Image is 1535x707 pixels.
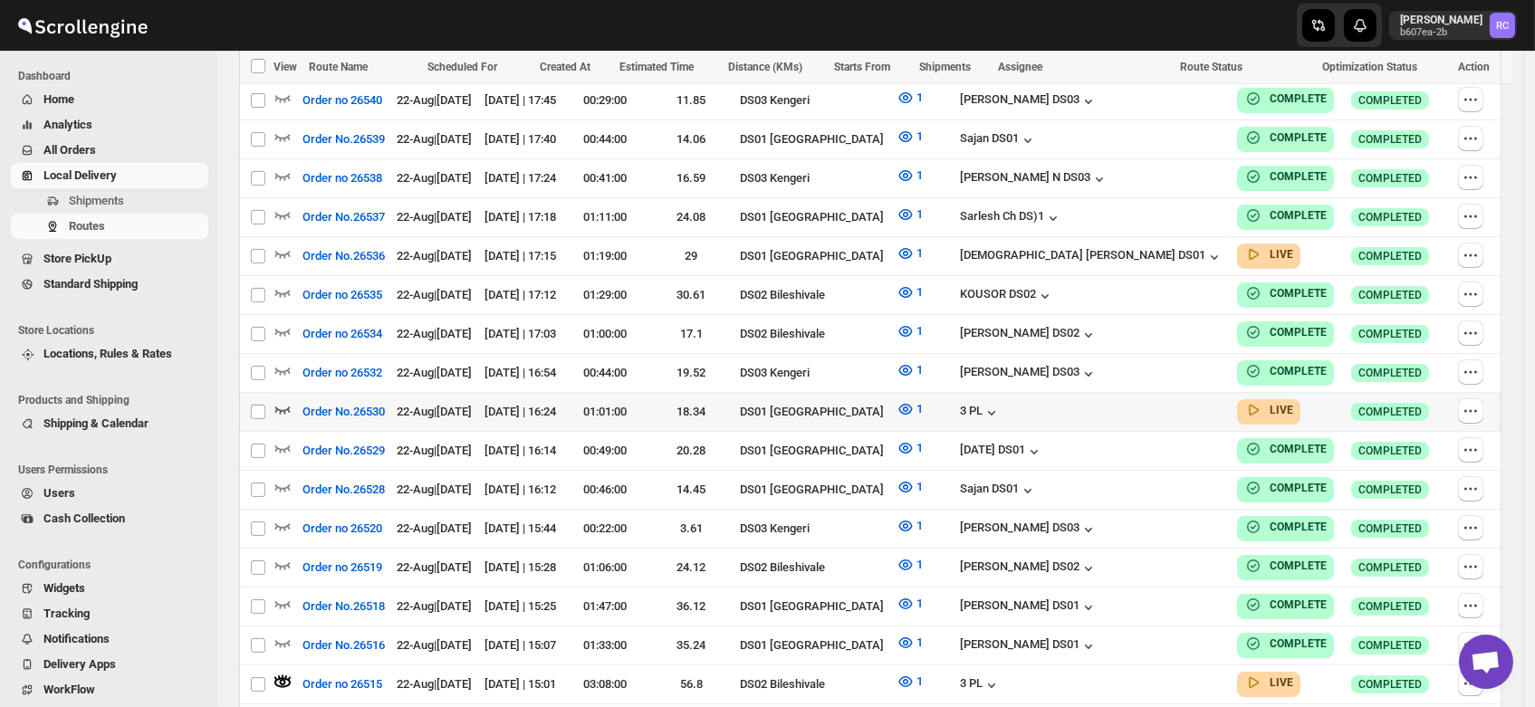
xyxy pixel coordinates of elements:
[18,323,208,338] span: Store Locations
[1244,129,1327,147] button: COMPLETE
[292,553,393,582] button: Order no 26519
[740,520,886,538] div: DS03 Kengeri
[292,592,396,621] button: Order No.26518
[886,317,934,346] button: 1
[1244,90,1327,108] button: COMPLETE
[1244,479,1327,497] button: COMPLETE
[1244,557,1327,575] button: COMPLETE
[960,443,1043,461] button: [DATE] DS01
[292,514,393,543] button: Order no 26520
[484,442,557,460] div: [DATE] | 16:14
[654,520,729,538] div: 3.61
[18,69,208,83] span: Dashboard
[1358,171,1422,186] span: COMPLETED
[1358,638,1422,653] span: COMPLETED
[398,677,473,691] span: 22-Aug | [DATE]
[484,520,557,538] div: [DATE] | 15:44
[960,521,1098,539] div: [PERSON_NAME] DS03
[484,559,557,577] div: [DATE] | 15:28
[43,347,172,360] span: Locations, Rules & Rates
[740,442,886,460] div: DS01 [GEOGRAPHIC_DATA]
[740,286,886,304] div: DS02 Bileshivale
[568,364,643,382] div: 00:44:00
[1270,521,1327,533] b: COMPLETE
[886,550,934,579] button: 1
[568,675,643,693] div: 03:08:00
[916,91,923,104] span: 1
[916,402,923,416] span: 1
[960,92,1098,110] div: [PERSON_NAME] DS03
[302,91,382,110] span: Order no 26540
[43,143,96,157] span: All Orders
[886,589,934,618] button: 1
[11,138,208,163] button: All Orders
[654,247,729,265] div: 29
[484,247,557,265] div: [DATE] | 17:15
[43,168,117,182] span: Local Delivery
[292,358,393,387] button: Order no 26532
[1358,132,1422,147] span: COMPLETED
[886,122,934,151] button: 1
[568,597,643,616] div: 01:47:00
[1270,637,1327,650] b: COMPLETE
[292,670,393,699] button: Order no 26515
[1270,248,1293,261] b: LIVE
[960,637,1098,655] button: [PERSON_NAME] DS01
[960,404,1001,422] div: 3 PL
[960,676,1001,694] button: 3 PL
[886,356,934,385] button: 1
[1244,323,1327,341] button: COMPLETE
[886,667,934,696] button: 1
[43,92,74,106] span: Home
[484,325,557,343] div: [DATE] | 17:03
[427,61,497,73] span: Scheduled For
[43,511,125,525] span: Cash Collection
[916,635,923,649] span: 1
[916,324,923,338] span: 1
[916,207,923,221] span: 1
[18,558,208,572] span: Configurations
[1270,209,1327,222] b: COMPLETE
[834,61,890,73] span: Starts From
[619,61,694,73] span: Estimated Time
[1270,326,1327,339] b: COMPLETE
[292,125,396,154] button: Order No.26539
[916,597,923,610] span: 1
[302,325,382,343] span: Order no 26534
[69,194,124,207] span: Shipments
[398,560,473,574] span: 22-Aug | [DATE]
[398,482,473,496] span: 22-Aug | [DATE]
[740,169,886,187] div: DS03 Kengeri
[568,636,643,654] div: 01:33:00
[886,511,934,540] button: 1
[960,365,1098,383] button: [PERSON_NAME] DS03
[11,626,208,652] button: Notifications
[11,677,208,702] button: WorkFlow
[886,434,934,463] button: 1
[11,411,208,436] button: Shipping & Calendar
[302,169,382,187] span: Order no 26538
[1358,210,1422,225] span: COMPLETED
[1358,405,1422,419] span: COMPLETED
[1358,249,1422,263] span: COMPLETED
[1244,245,1293,263] button: LIVE
[309,61,368,73] span: Route Name
[302,520,382,538] span: Order no 26520
[740,597,886,616] div: DS01 [GEOGRAPHIC_DATA]
[69,219,105,233] span: Routes
[654,286,729,304] div: 30.61
[11,112,208,138] button: Analytics
[302,481,385,499] span: Order No.26528
[302,559,382,577] span: Order no 26519
[960,326,1098,344] button: [PERSON_NAME] DS02
[916,363,923,377] span: 1
[398,521,473,535] span: 22-Aug | [DATE]
[43,657,116,671] span: Delivery Apps
[1270,676,1293,689] b: LIVE
[484,636,557,654] div: [DATE] | 15:07
[740,364,886,382] div: DS03 Kengeri
[886,278,934,307] button: 1
[1270,287,1327,300] b: COMPLETE
[484,169,557,187] div: [DATE] | 17:24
